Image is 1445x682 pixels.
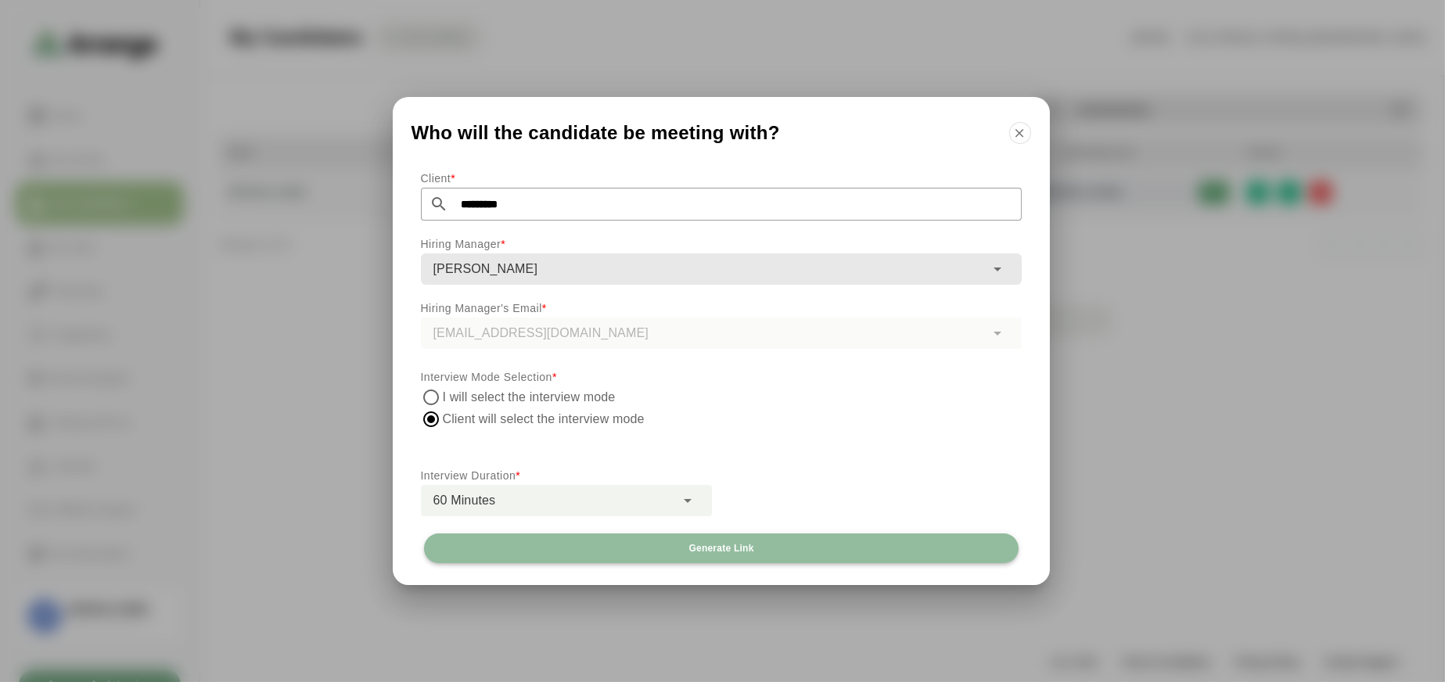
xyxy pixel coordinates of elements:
[688,542,753,555] span: Generate Link
[412,124,780,142] span: Who will the candidate be meeting with?
[421,299,1022,318] p: Hiring Manager's Email
[433,490,496,511] span: 60 Minutes
[443,408,648,430] label: Client will select the interview mode
[424,533,1019,563] button: Generate Link
[443,386,616,408] label: I will select the interview mode
[421,235,1022,253] p: Hiring Manager
[421,169,1022,188] p: Client
[421,466,712,485] p: Interview Duration
[421,368,1022,386] p: Interview Mode Selection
